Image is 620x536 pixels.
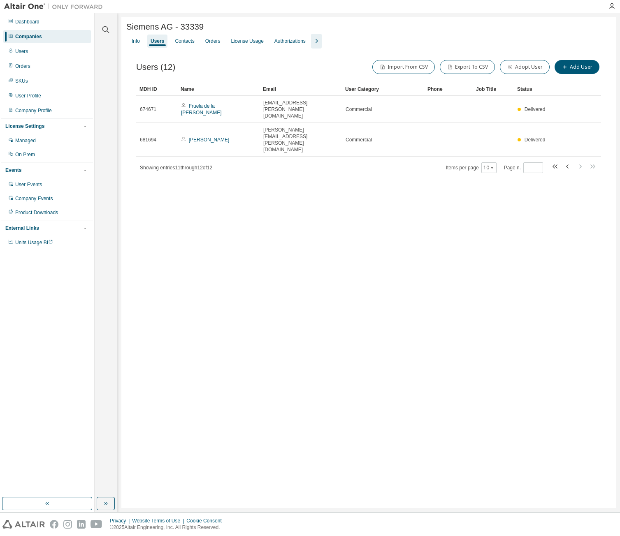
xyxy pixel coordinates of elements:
div: Phone [427,83,469,96]
div: License Settings [5,123,44,129]
button: Add User [555,60,599,74]
a: Fruela de la [PERSON_NAME] [181,103,222,116]
div: Users [15,48,28,55]
span: Commercial [346,106,372,113]
div: SKUs [15,78,28,84]
img: facebook.svg [50,520,58,529]
div: Events [5,167,21,173]
div: Authorizations [274,38,306,44]
div: Users [151,38,164,44]
div: License Usage [231,38,263,44]
span: Units Usage BI [15,240,53,245]
div: Status [517,83,552,96]
div: Privacy [110,518,132,524]
span: Siemens AG - 33339 [126,22,204,32]
button: Import From CSV [372,60,435,74]
img: youtube.svg [91,520,102,529]
div: On Prem [15,151,35,158]
div: Company Events [15,195,53,202]
span: Commercial [346,136,372,143]
span: 674671 [140,106,156,113]
img: linkedin.svg [77,520,86,529]
div: Contacts [175,38,194,44]
span: 681694 [140,136,156,143]
div: Managed [15,137,36,144]
div: Job Title [476,83,511,96]
img: altair_logo.svg [2,520,45,529]
button: Adopt User [500,60,550,74]
button: 10 [483,164,495,171]
span: [PERSON_NAME][EMAIL_ADDRESS][PERSON_NAME][DOMAIN_NAME] [263,127,338,153]
span: Users (12) [136,62,175,72]
span: Showing entries 11 through 12 of 12 [140,165,212,171]
span: Items per page [446,162,497,173]
div: Companies [15,33,42,40]
div: User Profile [15,92,41,99]
div: External Links [5,225,39,231]
div: Product Downloads [15,209,58,216]
span: Delivered [525,137,546,143]
img: instagram.svg [63,520,72,529]
div: Dashboard [15,18,39,25]
span: Delivered [525,106,546,112]
div: MDH ID [139,83,174,96]
div: Info [132,38,140,44]
p: © 2025 Altair Engineering, Inc. All Rights Reserved. [110,524,227,531]
a: [PERSON_NAME] [189,137,230,143]
div: User Category [345,83,421,96]
div: Email [263,83,339,96]
div: Website Terms of Use [132,518,186,524]
span: Page n. [504,162,543,173]
div: Cookie Consent [186,518,226,524]
div: Orders [15,63,30,69]
img: Altair One [4,2,107,11]
button: Export To CSV [440,60,495,74]
div: User Events [15,181,42,188]
div: Name [181,83,256,96]
div: Orders [205,38,221,44]
div: Company Profile [15,107,52,114]
span: [EMAIL_ADDRESS][PERSON_NAME][DOMAIN_NAME] [263,99,338,119]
